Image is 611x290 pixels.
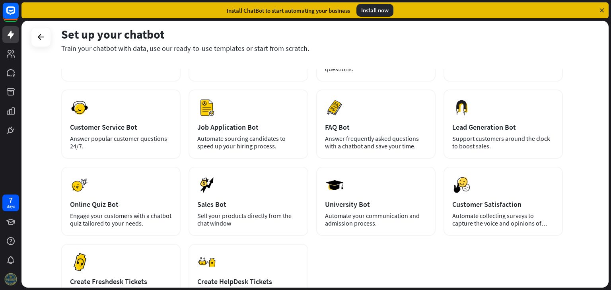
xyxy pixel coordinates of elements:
[452,200,554,209] div: Customer Satisfaction
[61,44,563,53] div: Train your chatbot with data, use our ready-to-use templates or start from scratch.
[197,200,299,209] div: Sales Bot
[197,123,299,132] div: Job Application Bot
[356,4,393,17] div: Install now
[325,200,427,209] div: University Bot
[61,27,563,42] div: Set up your chatbot
[452,123,554,132] div: Lead Generation Bot
[6,3,30,27] button: Open LiveChat chat widget
[7,204,15,209] div: days
[70,123,172,132] div: Customer Service Bot
[70,200,172,209] div: Online Quiz Bot
[9,197,13,204] div: 7
[70,135,172,150] div: Answer popular customer questions 24/7.
[197,212,299,227] div: Sell your products directly from the chat window
[452,212,554,227] div: Automate collecting surveys to capture the voice and opinions of your customers.
[70,212,172,227] div: Engage your customers with a chatbot quiz tailored to your needs.
[2,195,19,211] a: 7 days
[227,7,350,14] div: Install ChatBot to start automating your business
[325,123,427,132] div: FAQ Bot
[197,277,299,286] div: Create HelpDesk Tickets
[325,212,427,227] div: Automate your communication and admission process.
[452,135,554,150] div: Support customers around the clock to boost sales.
[325,135,427,150] div: Answer frequently asked questions with a chatbot and save your time.
[70,277,172,286] div: Create Freshdesk Tickets
[197,135,299,150] div: Automate sourcing candidates to speed up your hiring process.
